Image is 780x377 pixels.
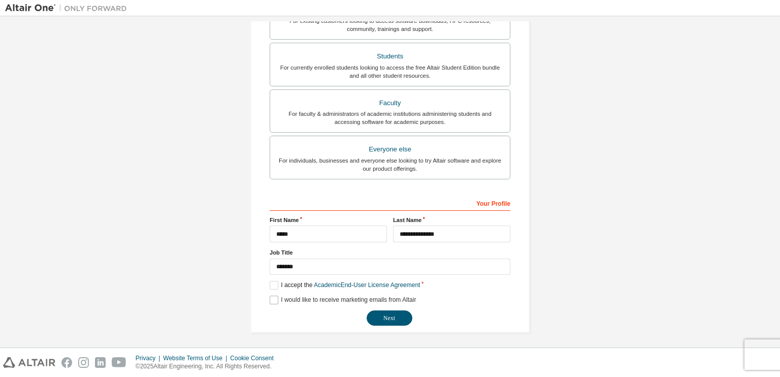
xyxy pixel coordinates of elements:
[230,354,279,362] div: Cookie Consent
[276,142,504,156] div: Everyone else
[3,357,55,368] img: altair_logo.svg
[276,49,504,64] div: Students
[136,354,163,362] div: Privacy
[270,281,420,290] label: I accept the
[78,357,89,368] img: instagram.svg
[163,354,230,362] div: Website Terms of Use
[136,362,280,371] p: © 2025 Altair Engineering, Inc. All Rights Reserved.
[5,3,132,13] img: Altair One
[270,195,510,211] div: Your Profile
[270,248,510,257] label: Job Title
[270,216,387,224] label: First Name
[367,310,412,326] button: Next
[276,64,504,80] div: For currently enrolled students looking to access the free Altair Student Edition bundle and all ...
[61,357,72,368] img: facebook.svg
[276,96,504,110] div: Faculty
[276,156,504,173] div: For individuals, businesses and everyone else looking to try Altair software and explore our prod...
[276,17,504,33] div: For existing customers looking to access software downloads, HPC resources, community, trainings ...
[95,357,106,368] img: linkedin.svg
[393,216,510,224] label: Last Name
[270,296,416,304] label: I would like to receive marketing emails from Altair
[276,110,504,126] div: For faculty & administrators of academic institutions administering students and accessing softwa...
[314,281,420,289] a: Academic End-User License Agreement
[112,357,126,368] img: youtube.svg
